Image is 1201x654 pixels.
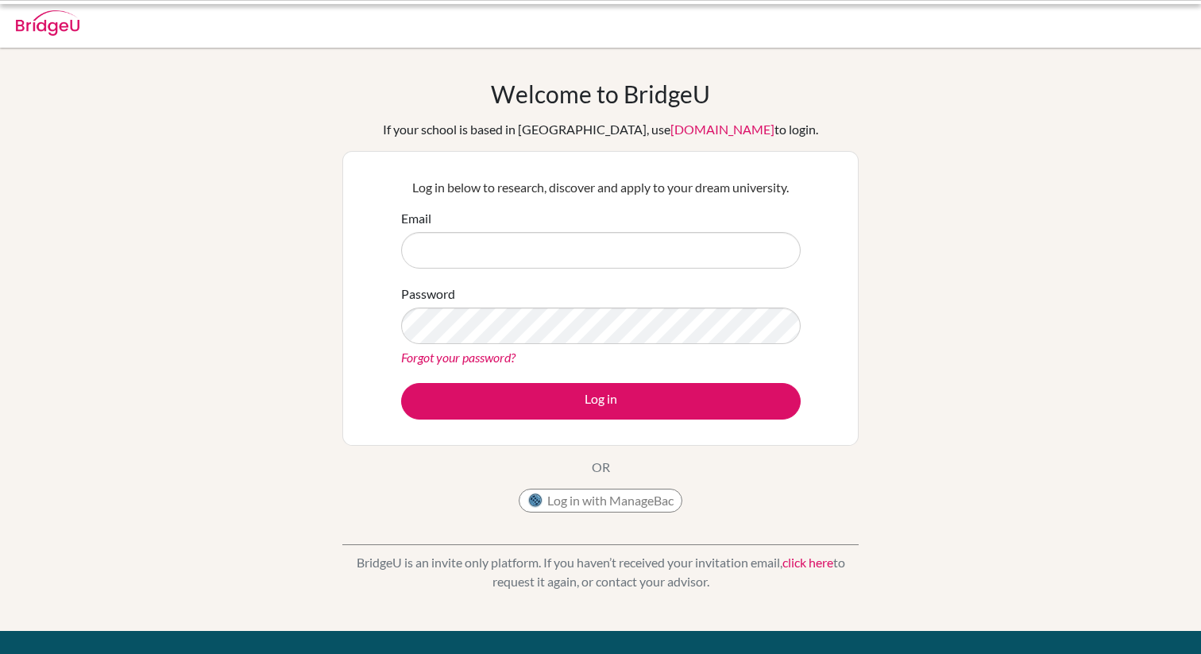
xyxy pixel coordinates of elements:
a: Forgot your password? [401,350,516,365]
button: Log in [401,383,801,420]
p: Log in below to research, discover and apply to your dream university. [401,178,801,197]
button: Log in with ManageBac [519,489,682,513]
a: click here [782,555,833,570]
h1: Welcome to BridgeU [491,79,710,108]
p: BridgeU is an invite only platform. If you haven’t received your invitation email, to request it ... [342,553,859,591]
div: If your school is based in [GEOGRAPHIC_DATA], use to login. [383,120,818,139]
a: [DOMAIN_NAME] [670,122,774,137]
label: Email [401,209,431,228]
label: Password [401,284,455,304]
img: Bridge-U [16,10,79,36]
p: OR [592,458,610,477]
